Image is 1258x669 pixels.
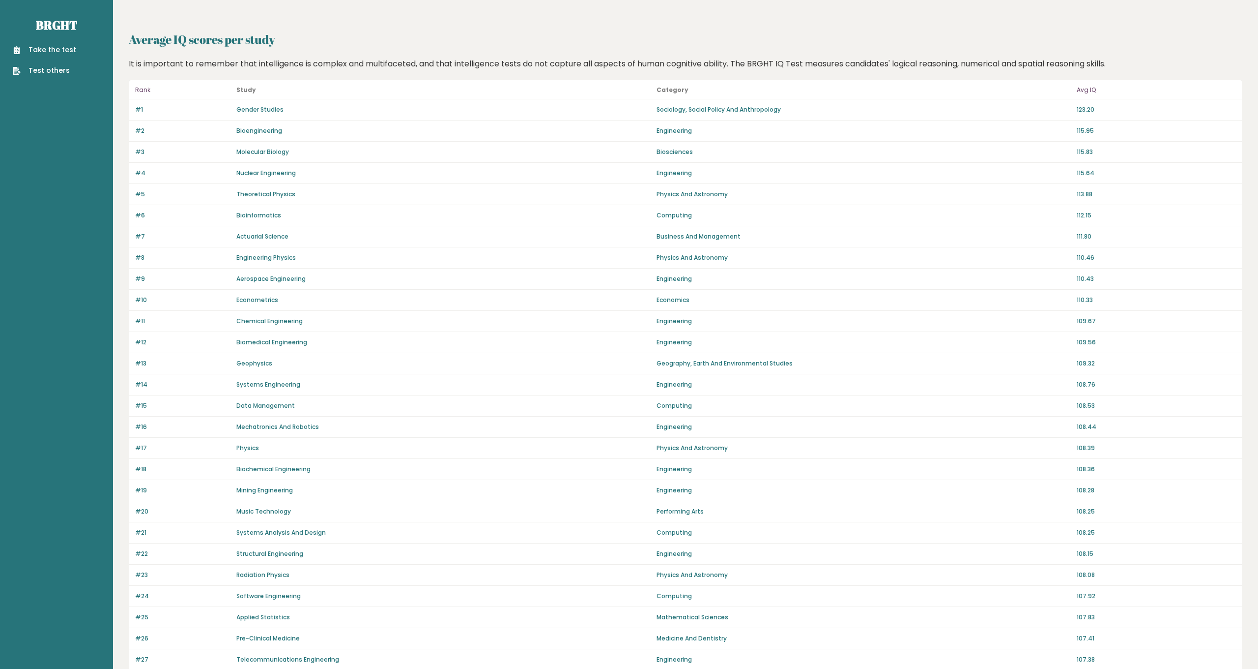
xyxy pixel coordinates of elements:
p: Geography, Earth And Environmental Studies [657,359,1071,368]
p: Business And Management [657,232,1071,241]
p: 108.25 [1077,507,1236,516]
p: #13 [135,359,230,368]
p: #18 [135,465,230,474]
p: #12 [135,338,230,347]
a: Take the test [13,45,76,55]
a: Test others [13,65,76,76]
a: Theoretical Physics [236,190,295,198]
p: Engineering [657,274,1071,283]
p: 107.92 [1077,592,1236,601]
p: 109.56 [1077,338,1236,347]
a: Econometrics [236,296,278,304]
a: Biomedical Engineering [236,338,307,346]
p: 108.39 [1077,444,1236,453]
p: #8 [135,253,230,262]
p: 107.38 [1077,655,1236,664]
p: 108.76 [1077,380,1236,389]
p: Rank [135,84,230,96]
p: #9 [135,274,230,283]
a: Geophysics [236,359,272,367]
p: #6 [135,211,230,220]
p: #16 [135,423,230,431]
p: #1 [135,105,230,114]
p: 115.83 [1077,148,1236,156]
a: Nuclear Engineering [236,169,296,177]
p: 108.25 [1077,528,1236,537]
p: Performing Arts [657,507,1071,516]
p: 110.46 [1077,253,1236,262]
a: Actuarial Science [236,232,288,241]
a: Gender Studies [236,105,284,114]
p: #21 [135,528,230,537]
a: Engineering Physics [236,253,296,262]
p: #3 [135,148,230,156]
p: Engineering [657,169,1071,178]
p: 107.83 [1077,613,1236,622]
p: #20 [135,507,230,516]
a: Mining Engineering [236,486,293,494]
p: 107.41 [1077,634,1236,643]
p: #7 [135,232,230,241]
a: Mechatronics And Robotics [236,423,319,431]
h2: Average IQ scores per study [129,30,1242,48]
p: 123.20 [1077,105,1236,114]
p: 111.80 [1077,232,1236,241]
p: #5 [135,190,230,199]
p: Medicine And Dentistry [657,634,1071,643]
p: 108.28 [1077,486,1236,495]
a: Structural Engineering [236,549,303,558]
a: Bioinformatics [236,211,281,219]
p: #19 [135,486,230,495]
p: Avg IQ [1077,84,1236,96]
p: Economics [657,296,1071,304]
p: Engineering [657,465,1071,474]
p: 113.88 [1077,190,1236,199]
b: Category [657,86,688,94]
p: Engineering [657,317,1071,326]
p: #27 [135,655,230,664]
p: 108.53 [1077,401,1236,410]
p: #10 [135,296,230,304]
p: Computing [657,211,1071,220]
p: #26 [135,634,230,643]
p: #22 [135,549,230,558]
p: Mathematical Sciences [657,613,1071,622]
p: 108.44 [1077,423,1236,431]
a: Brght [36,17,77,33]
p: Computing [657,528,1071,537]
p: Engineering [657,655,1071,664]
p: #4 [135,169,230,178]
a: Systems Analysis And Design [236,528,326,537]
p: Biosciences [657,148,1071,156]
a: Telecommunications Engineering [236,655,339,664]
div: It is important to remember that intelligence is complex and multifaceted, and that intelligence ... [125,58,1246,70]
p: 115.64 [1077,169,1236,178]
a: Software Engineering [236,592,301,600]
a: Pre-Clinical Medicine [236,634,300,642]
p: 109.67 [1077,317,1236,326]
p: 115.95 [1077,126,1236,135]
p: Engineering [657,423,1071,431]
p: Physics And Astronomy [657,571,1071,579]
b: Study [236,86,256,94]
p: 108.36 [1077,465,1236,474]
p: Sociology, Social Policy And Anthropology [657,105,1071,114]
a: Music Technology [236,507,291,516]
a: Molecular Biology [236,148,289,156]
p: Engineering [657,549,1071,558]
a: Physics [236,444,259,452]
p: 108.08 [1077,571,1236,579]
p: #23 [135,571,230,579]
p: Engineering [657,380,1071,389]
p: 110.33 [1077,296,1236,304]
p: Engineering [657,486,1071,495]
p: #15 [135,401,230,410]
p: #24 [135,592,230,601]
p: Engineering [657,126,1071,135]
a: Bioengineering [236,126,282,135]
a: Applied Statistics [236,613,290,621]
p: #17 [135,444,230,453]
p: #14 [135,380,230,389]
a: Biochemical Engineering [236,465,311,473]
p: 110.43 [1077,274,1236,283]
